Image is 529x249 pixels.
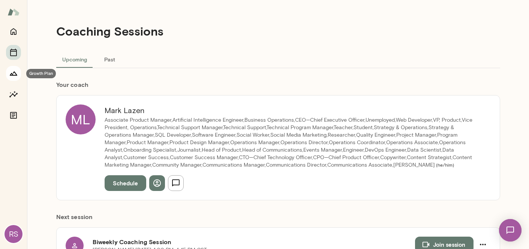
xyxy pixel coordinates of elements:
[6,45,21,60] button: Sessions
[7,5,19,19] img: Mento
[6,108,21,123] button: Documents
[56,50,500,68] div: basic tabs example
[26,69,56,78] div: Growth Plan
[66,104,96,134] div: ML
[56,212,500,227] h6: Next session
[56,80,500,89] h6: Your coach
[4,225,22,243] div: RS
[105,175,146,191] button: Schedule
[6,87,21,102] button: Insights
[93,50,127,68] button: Past
[168,175,184,191] button: Send message
[435,162,454,167] span: ( he/him )
[6,66,21,81] button: Growth Plan
[105,116,482,169] p: Associate Product Manager,Artificial Intelligence Engineer,Business Operations,CEO—Chief Executiv...
[149,175,165,191] button: View profile
[56,50,93,68] button: Upcoming
[56,24,163,38] h4: Coaching Sessions
[105,104,482,116] h6: Mark Lazen
[6,24,21,39] button: Home
[93,237,415,246] h6: Biweekly Coaching Session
